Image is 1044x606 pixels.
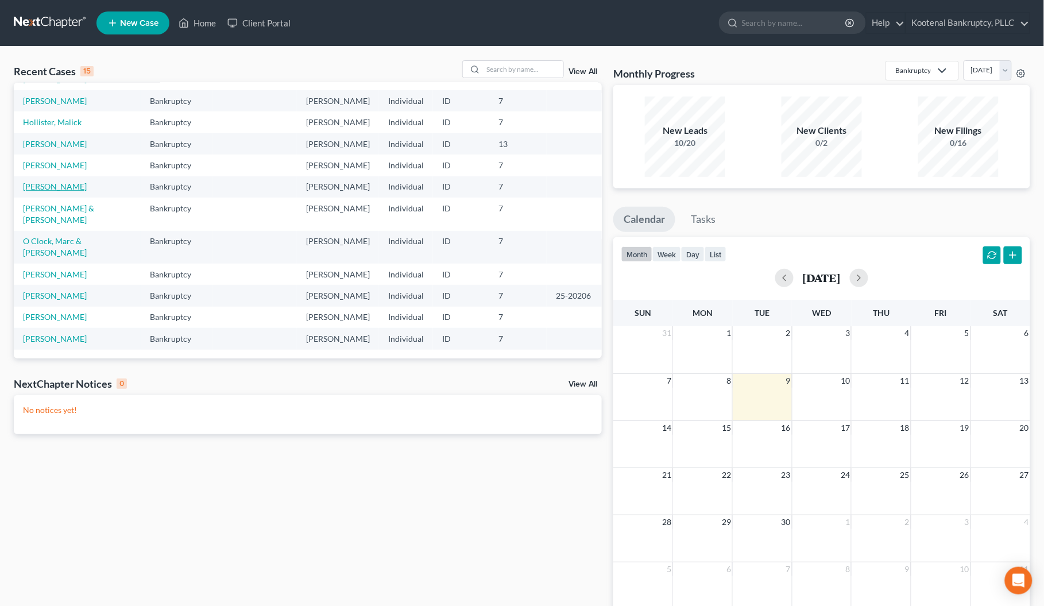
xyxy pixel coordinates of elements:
td: [PERSON_NAME] [297,133,379,155]
td: 7 [489,176,547,198]
span: Tue [755,308,770,318]
div: New Clients [782,124,862,137]
p: No notices yet! [23,404,593,416]
td: [PERSON_NAME] [297,111,379,133]
a: Kootenai Bankruptcy, PLLC [906,13,1030,33]
td: 13 [489,133,547,155]
a: Hollister, Malick [23,117,82,127]
span: 7 [785,562,792,576]
div: 0/2 [782,137,862,149]
span: 8 [725,374,732,388]
td: [PERSON_NAME] [297,198,379,230]
td: Bankruptcy [141,133,212,155]
span: Thu [873,308,890,318]
td: 7 [489,155,547,176]
span: Sat [993,308,1008,318]
td: 7 [489,90,547,111]
span: 4 [904,326,911,340]
div: 15 [80,66,94,76]
span: 18 [899,421,911,435]
span: 12 [959,374,970,388]
div: 0 [117,379,127,389]
span: Fri [935,308,947,318]
td: Bankruptcy [141,328,212,349]
div: NextChapter Notices [14,377,127,391]
a: Calendar [613,207,675,232]
span: 19 [959,421,970,435]
td: ID [433,231,489,264]
a: O Clock, Marc & [PERSON_NAME] [23,236,87,257]
span: 3 [844,326,851,340]
div: New Leads [645,124,725,137]
td: 7 [489,198,547,230]
td: 7 [489,111,547,133]
td: 7 [489,307,547,328]
td: 7 [489,231,547,264]
div: 10/20 [645,137,725,149]
td: ID [433,198,489,230]
button: list [705,246,726,262]
td: ID [433,328,489,349]
td: [PERSON_NAME] [297,285,379,306]
td: Individual [379,328,433,349]
td: [PERSON_NAME] [297,328,379,349]
a: View All [569,380,597,388]
h3: Monthly Progress [613,67,695,80]
span: 6 [725,562,732,576]
td: [PERSON_NAME] [297,231,379,264]
td: Bankruptcy [141,264,212,285]
span: 26 [959,468,970,482]
a: [PERSON_NAME] [23,269,87,279]
a: [PERSON_NAME] [23,139,87,149]
span: 6 [1023,326,1030,340]
td: Bankruptcy [141,231,212,264]
a: Home [173,13,222,33]
span: 17 [840,421,851,435]
td: ID [433,90,489,111]
a: [PERSON_NAME] [23,291,87,300]
span: 5 [964,326,970,340]
span: 2 [785,326,792,340]
a: Tasks [680,207,726,232]
td: Individual [379,198,433,230]
td: Bankruptcy [141,90,212,111]
td: ID [433,155,489,176]
td: 7 [489,328,547,349]
td: ID [433,264,489,285]
span: 21 [661,468,672,482]
span: 23 [780,468,792,482]
td: Bankruptcy [141,307,212,328]
td: 7 [489,285,547,306]
span: Sun [635,308,652,318]
span: Wed [813,308,832,318]
td: Individual [379,176,433,198]
td: Individual [379,264,433,285]
span: 9 [785,374,792,388]
td: Bankruptcy [141,111,212,133]
span: 28 [661,515,672,529]
span: 10 [840,374,851,388]
span: 2 [904,515,911,529]
span: 1 [844,515,851,529]
span: 13 [1019,374,1030,388]
td: [PERSON_NAME] [297,176,379,198]
h2: [DATE] [803,272,841,284]
td: Individual [379,90,433,111]
div: Recent Cases [14,64,94,78]
div: Open Intercom Messenger [1005,567,1033,595]
span: 11 [899,374,911,388]
span: 27 [1019,468,1030,482]
td: [PERSON_NAME] [297,307,379,328]
span: New Case [120,19,158,28]
span: 20 [1019,421,1030,435]
td: Bankruptcy [141,155,212,176]
span: 29 [721,515,732,529]
td: [PERSON_NAME] [297,155,379,176]
span: 25 [899,468,911,482]
button: week [652,246,681,262]
input: Search by name... [742,12,847,33]
span: 30 [780,515,792,529]
span: 22 [721,468,732,482]
span: 8 [844,562,851,576]
td: Individual [379,285,433,306]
